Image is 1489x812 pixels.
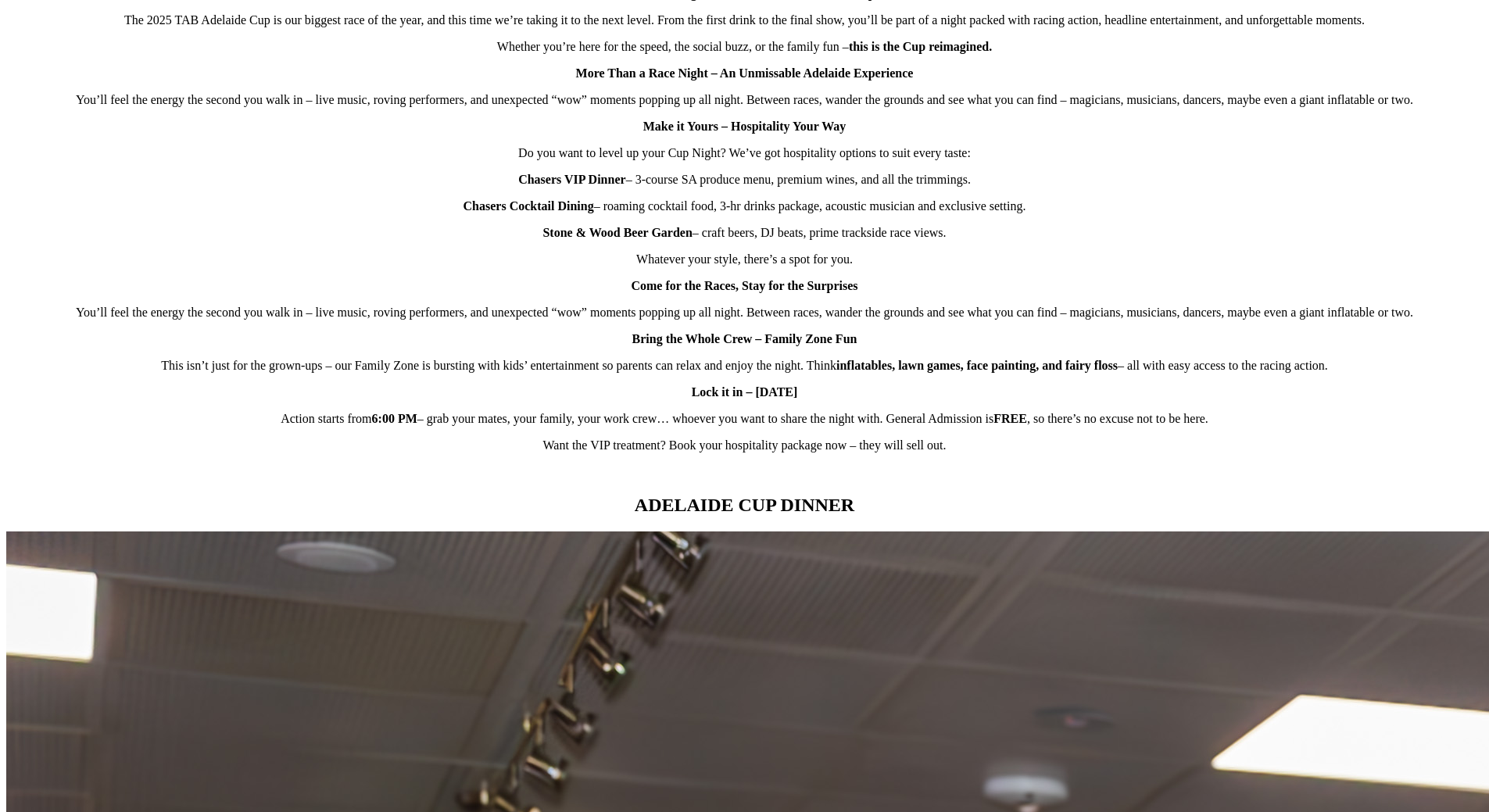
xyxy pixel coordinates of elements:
strong: :00 PM [378,412,417,425]
strong: More Than a Race Night – An Unmissable Adelaide Experience [576,66,914,80]
strong: Stone & Wood Beer Garden [542,226,692,239]
strong: this is the Cup reimagined. [849,40,992,53]
strong: Make it Yours – Hospitality Your Way [643,120,847,133]
strong: inflatables, lawn games, face painting, and fairy floss [836,359,1118,372]
p: The 2025 TAB Adelaide Cup is our biggest race of the year, and this time we’re taking it to the n... [6,13,1483,27]
p: This isn’t just for the grown-ups – our Family Zone is bursting with kids’ entertainment so paren... [6,359,1483,373]
p: Do you want to level up your Cup Night? We’ve got hospitality options to suit every taste: [6,146,1483,160]
p: Whatever your style, there’s a spot for you. [6,252,1483,266]
strong: Lock it in – [DATE] [692,385,798,399]
p: You’ll feel the energy the second you walk in – live music, roving performers, and unexpected “wo... [6,306,1483,320]
p: Want the VIP treatment? Book your hospitality package now – they will sell out. [6,438,1483,453]
strong: Chasers Cocktail Dining [464,199,594,213]
p: – 3-course SA produce menu, premium wines, and all the trimmings. [6,173,1483,187]
strong: 6 [372,412,378,425]
p: You’ll feel the energy the second you walk in – live music, roving performers, and unexpected “wo... [6,93,1483,107]
p: – craft beers, DJ beats, prime trackside race views. [6,226,1483,240]
p: Whether you’re here for the speed, the social buzz, or the family fun – [6,40,1483,54]
p: Action starts from – grab your mates, your family, your work crew… whoever you want to share the ... [6,412,1483,426]
p: – roaming cocktail food, 3-hr drinks package, acoustic musician and exclusive setting. [6,199,1483,213]
strong: Come for the Races, Stay for the Surprises [631,279,857,292]
strong: Chasers VIP Dinner [518,173,626,186]
strong: Bring the Whole Crew – Family Zone Fun [632,332,857,345]
h2: ADELAIDE CUP DINNER [6,495,1483,516]
strong: FREE [993,412,1027,425]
